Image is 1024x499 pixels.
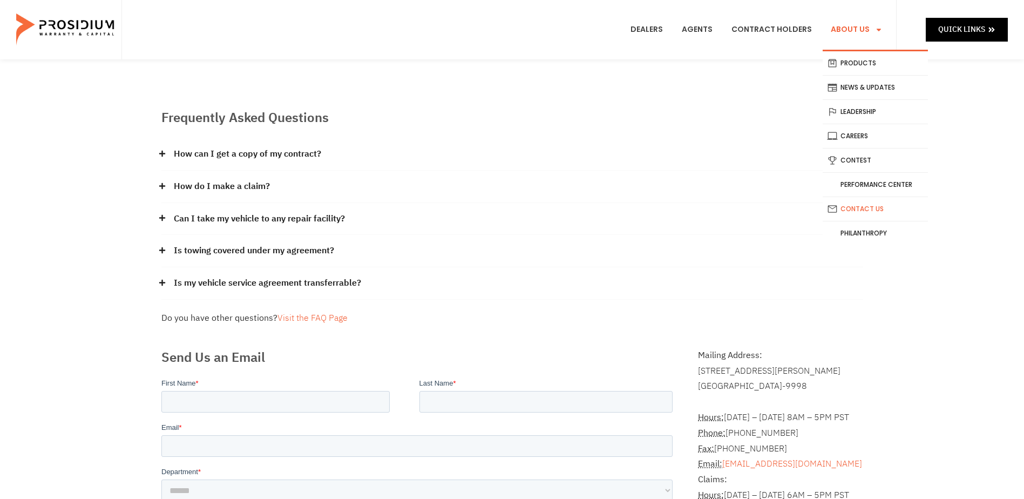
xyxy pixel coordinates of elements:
div: [STREET_ADDRESS][PERSON_NAME] [698,363,863,379]
strong: Email: [698,457,722,470]
a: [EMAIL_ADDRESS][DOMAIN_NAME] [722,457,862,470]
ul: About Us [823,50,928,245]
div: Is my vehicle service agreement transferrable? [161,267,863,300]
div: How do I make a claim? [161,171,863,203]
a: Products [823,51,928,75]
abbr: Email Address [698,457,722,470]
b: Mailing Address: [698,349,762,362]
a: How can I get a copy of my contract? [174,146,321,162]
h2: Send Us an Email [161,348,677,367]
a: Performance Center [823,173,928,197]
div: Do you have other questions? [161,311,863,326]
abbr: Hours [698,411,724,424]
nav: Menu [622,10,891,50]
a: Is my vehicle service agreement transferrable? [174,275,361,291]
a: Is towing covered under my agreement? [174,243,334,259]
strong: Phone: [698,427,725,440]
span: Last Name [258,1,292,9]
a: Contract Holders [723,10,820,50]
a: Contact Us [823,197,928,221]
div: How can I get a copy of my contract? [161,138,863,171]
a: Leadership [823,100,928,124]
a: Dealers [622,10,671,50]
abbr: Phone Number [698,427,725,440]
a: Agents [674,10,721,50]
div: Can I take my vehicle to any repair facility? [161,203,863,235]
strong: Hours: [698,411,724,424]
h2: Frequently Asked Questions [161,108,863,127]
div: [GEOGRAPHIC_DATA]-9998 [698,379,863,394]
b: Claims: [698,473,727,486]
a: News & Updates [823,76,928,99]
div: Is towing covered under my agreement? [161,235,863,267]
a: Careers [823,124,928,148]
span: Quick Links [938,23,985,36]
a: Can I take my vehicle to any repair facility? [174,211,345,227]
a: Contest [823,149,928,172]
a: About Us [823,10,891,50]
a: Quick Links [926,18,1008,41]
abbr: Fax [698,442,714,455]
strong: Fax: [698,442,714,455]
a: Philanthropy [823,221,928,245]
a: Visit the FAQ Page [277,312,348,325]
a: How do I make a claim? [174,179,270,194]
